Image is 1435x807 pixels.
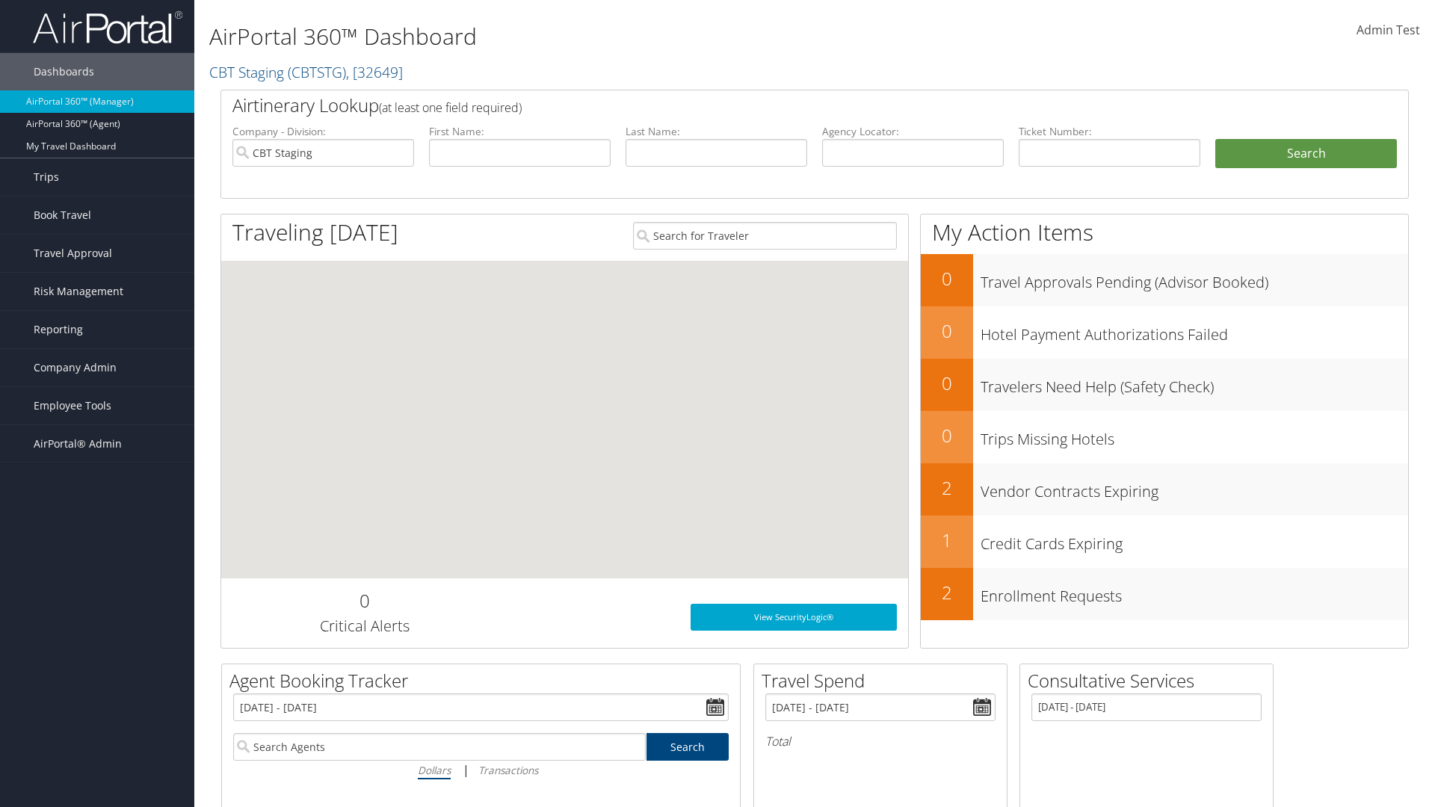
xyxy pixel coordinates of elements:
[921,528,973,553] h2: 1
[418,763,451,777] i: Dollars
[34,53,94,90] span: Dashboards
[921,217,1408,248] h1: My Action Items
[981,526,1408,554] h3: Credit Cards Expiring
[981,317,1408,345] h3: Hotel Payment Authorizations Failed
[626,124,807,139] label: Last Name:
[478,763,538,777] i: Transactions
[1357,7,1420,54] a: Admin Test
[981,421,1408,450] h3: Trips Missing Hotels
[921,266,973,291] h2: 0
[346,62,403,82] span: , [ 32649 ]
[921,463,1408,516] a: 2Vendor Contracts Expiring
[921,359,1408,411] a: 0Travelers Need Help (Safety Check)
[921,254,1408,306] a: 0Travel Approvals Pending (Advisor Booked)
[229,668,740,693] h2: Agent Booking Tracker
[34,387,111,424] span: Employee Tools
[981,474,1408,502] h3: Vendor Contracts Expiring
[921,475,973,501] h2: 2
[33,10,182,45] img: airportal-logo.png
[646,733,729,761] a: Search
[34,158,59,196] span: Trips
[288,62,346,82] span: ( CBTSTG )
[1215,139,1397,169] button: Search
[34,235,112,272] span: Travel Approval
[921,516,1408,568] a: 1Credit Cards Expiring
[633,222,897,250] input: Search for Traveler
[209,21,1016,52] h1: AirPortal 360™ Dashboard
[232,93,1298,118] h2: Airtinerary Lookup
[1028,668,1273,693] h2: Consultative Services
[765,733,996,749] h6: Total
[921,423,973,448] h2: 0
[762,668,1007,693] h2: Travel Spend
[921,411,1408,463] a: 0Trips Missing Hotels
[691,604,897,631] a: View SecurityLogic®
[34,311,83,348] span: Reporting
[921,306,1408,359] a: 0Hotel Payment Authorizations Failed
[34,197,91,234] span: Book Travel
[822,124,1004,139] label: Agency Locator:
[232,588,496,613] h2: 0
[429,124,611,139] label: First Name:
[981,578,1408,607] h3: Enrollment Requests
[981,265,1408,293] h3: Travel Approvals Pending (Advisor Booked)
[233,761,729,779] div: |
[1357,22,1420,38] span: Admin Test
[232,124,414,139] label: Company - Division:
[34,425,122,463] span: AirPortal® Admin
[233,733,646,761] input: Search Agents
[921,580,973,605] h2: 2
[981,369,1408,398] h3: Travelers Need Help (Safety Check)
[209,62,403,82] a: CBT Staging
[921,568,1408,620] a: 2Enrollment Requests
[379,99,522,116] span: (at least one field required)
[34,349,117,386] span: Company Admin
[232,217,398,248] h1: Traveling [DATE]
[1019,124,1200,139] label: Ticket Number:
[34,273,123,310] span: Risk Management
[921,318,973,344] h2: 0
[232,616,496,637] h3: Critical Alerts
[921,371,973,396] h2: 0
